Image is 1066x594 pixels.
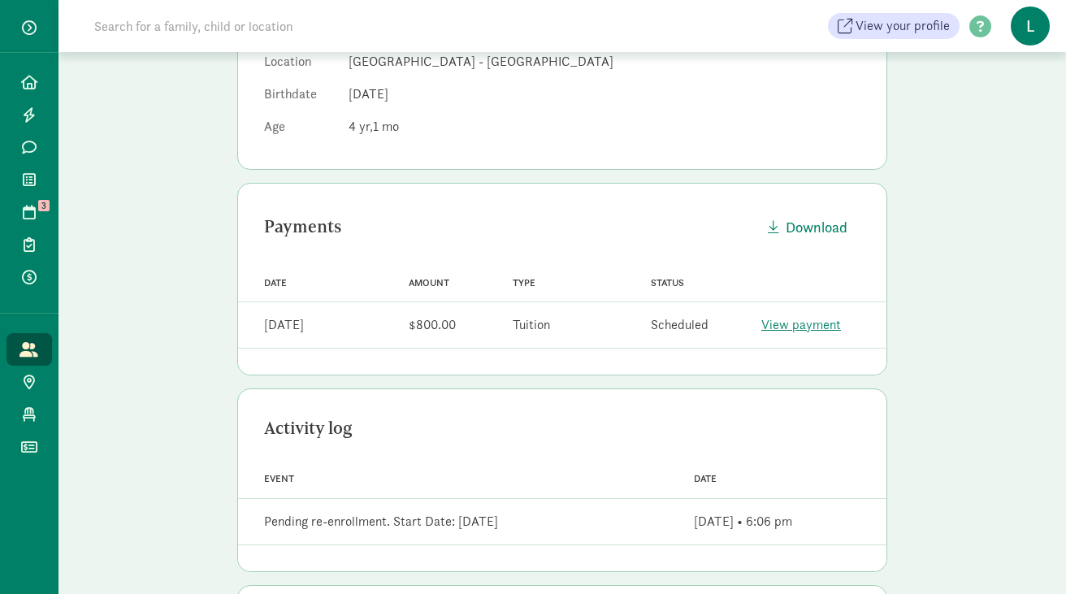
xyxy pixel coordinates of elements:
[264,52,336,78] dt: Location
[513,315,550,335] div: Tuition
[264,473,294,484] span: Event
[264,117,336,143] dt: Age
[856,16,950,36] span: View your profile
[349,118,373,135] span: 4
[349,52,860,72] dd: [GEOGRAPHIC_DATA] - [GEOGRAPHIC_DATA]
[38,200,50,211] span: 3
[828,13,960,39] a: View your profile
[694,473,717,484] span: Date
[264,85,336,111] dt: Birthdate
[513,277,535,288] span: Type
[264,315,304,335] div: [DATE]
[409,277,449,288] span: Amount
[84,10,540,42] input: Search for a family, child or location
[373,118,399,135] span: 1
[349,85,388,102] span: [DATE]
[6,196,52,228] a: 3
[755,210,860,245] button: Download
[651,277,684,288] span: Status
[264,277,287,288] span: Date
[264,214,755,240] div: Payments
[409,315,456,335] div: $800.00
[694,512,792,531] div: [DATE] • 6:06 pm
[761,316,841,333] a: View payment
[1011,7,1050,46] span: L
[985,516,1066,594] iframe: Chat Widget
[264,512,498,531] div: Pending re-enrollment. Start Date: [DATE]
[264,415,860,441] div: Activity log
[651,315,708,335] div: Scheduled
[786,216,847,238] span: Download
